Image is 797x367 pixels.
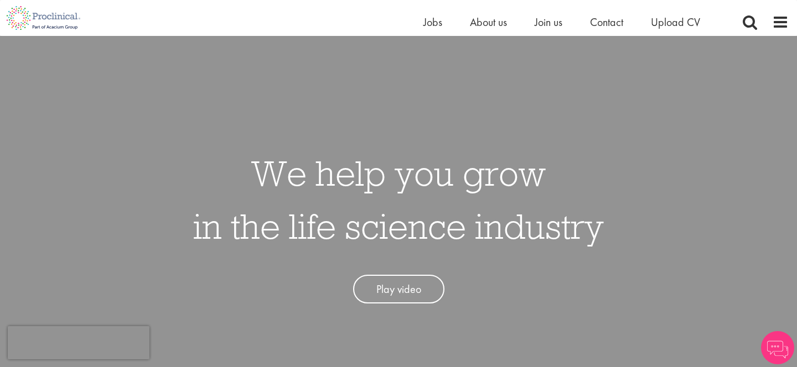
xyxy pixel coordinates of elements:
h1: We help you grow in the life science industry [193,146,604,253]
img: Chatbot [761,331,794,364]
a: Join us [535,15,562,29]
a: Play video [353,275,444,304]
a: Contact [590,15,623,29]
a: Upload CV [651,15,700,29]
a: Jobs [423,15,442,29]
a: About us [470,15,507,29]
